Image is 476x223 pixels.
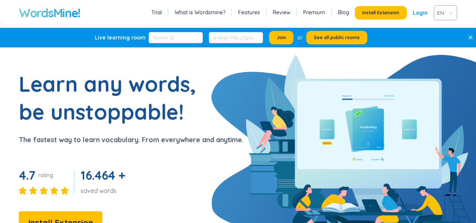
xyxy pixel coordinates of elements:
[81,168,125,183] span: 16.464 +
[81,187,128,195] div: saved words
[151,9,162,16] a: Trial
[355,6,407,20] button: Install Extension
[95,34,146,41] div: Live learning room
[19,168,35,183] span: 4.7
[303,9,325,16] a: Premium
[297,33,303,42] div: or
[338,9,349,16] a: Blog
[306,31,367,44] button: See all public rooms
[277,35,286,41] span: Join
[175,9,225,16] a: What is Wordsmine?
[437,7,451,18] span: VIE
[149,32,203,43] input: Room ID
[269,31,294,44] button: Join
[362,10,399,16] span: Install Extension
[19,5,80,20] a: WordsMine!
[19,135,243,145] p: The fastest way to learn vocabulary. From everywhere and anytime.
[38,171,53,179] div: rating
[314,35,360,41] span: See all public rooms
[273,9,290,16] a: Review
[19,70,207,126] h1: Learn any words, be unstoppable!
[209,32,263,43] input: 6-digit PIN (Optional)
[413,6,428,20] a: Login
[238,9,260,16] a: Features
